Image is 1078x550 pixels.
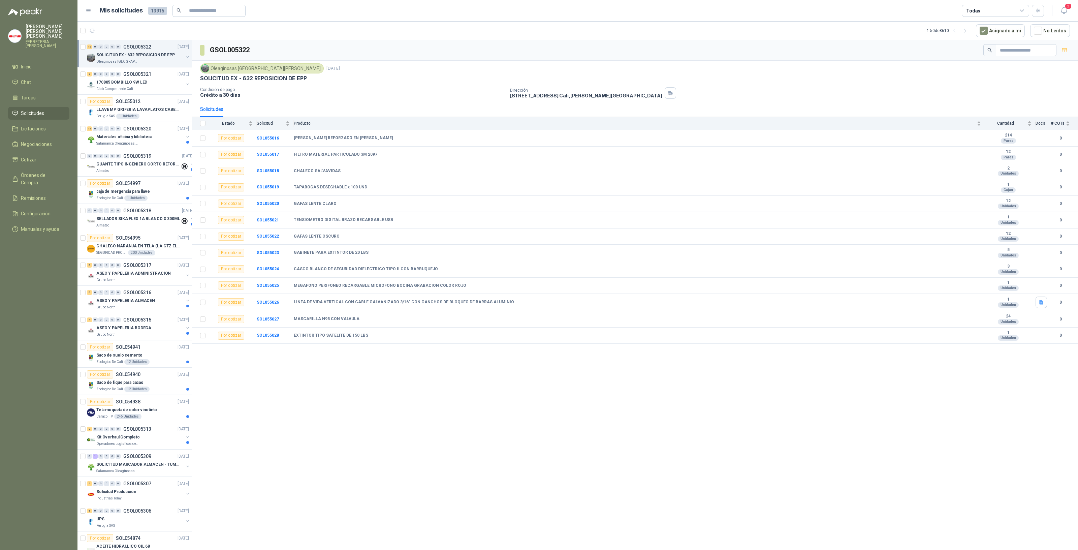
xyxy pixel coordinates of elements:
p: GSOL005315 [123,317,151,322]
p: [DATE] [178,535,189,542]
div: 0 [93,44,98,49]
p: [DATE] [178,399,189,405]
a: Por cotizarSOL054941[DATE] Company LogoSaco de suelo cementoZoologico De Cali12 Unidades [77,340,192,368]
p: [DATE] [178,180,189,187]
p: Dirección [510,88,662,93]
p: Perugia SAS [96,523,115,528]
p: GSOL005313 [123,427,151,431]
img: Company Logo [87,327,95,335]
b: SOL055020 [257,201,279,206]
p: [DATE] [178,371,189,378]
p: CHALECO NARANJA EN TELA (LA CTZ ELEGIDA DEBE ENVIAR MUESTRA) [96,243,180,249]
b: SOL055017 [257,152,279,157]
img: Company Logo [201,65,209,72]
p: GSOL005318 [123,208,151,213]
p: [DATE] [178,235,189,241]
p: SOLICITUD MARCADOR ALMACEN - TUMACO [96,461,180,468]
span: Solicitudes [21,110,44,117]
a: Por cotizarSOL054938[DATE] Company LogoTela moqueta de color vinotintoCaracol TV245 Unidades [77,395,192,422]
img: Company Logo [87,245,95,253]
b: 1 [985,182,1032,187]
div: 0 [110,317,115,322]
p: Almatec [96,223,109,228]
div: 2 [87,481,92,486]
a: 0 0 0 0 0 0 GSOL005319[DATE] Company LogoGUANTE TIPO INGENIERO CORTO REFORZADOAlmatec [87,152,195,174]
img: Company Logo [87,163,95,171]
div: 245 Unidades [114,414,141,419]
button: No Leídos [1030,24,1070,37]
div: 1 - 50 de 8610 [927,25,971,36]
div: 0 [110,44,115,49]
div: Pares [1001,138,1016,144]
span: Cantidad [985,121,1026,126]
div: 0 [98,126,103,131]
p: Kit Overhaul Completo [96,434,139,440]
div: 13 [87,44,92,49]
p: Saco de suelo cemento [96,352,142,359]
a: 2 0 0 0 0 0 GSOL005313[DATE] Company LogoKit Overhaul CompletoOperadores Logísticos del Caribe [87,425,190,447]
b: 0 [1051,184,1070,190]
span: Solicitud [257,121,284,126]
div: Oleaginosas [GEOGRAPHIC_DATA][PERSON_NAME] [200,63,324,73]
div: Pares [1001,155,1016,160]
p: Tela moqueta de color vinotinto [96,407,157,413]
p: GSOL005322 [123,44,151,49]
span: Órdenes de Compra [21,172,63,186]
p: SOL054995 [116,236,140,240]
p: [DATE] [178,426,189,432]
div: 0 [104,44,109,49]
div: 12 Unidades [124,359,150,365]
div: 0 [110,154,115,158]
a: 5 0 0 0 0 0 GSOL005317[DATE] Company LogoASEO Y PAPELERIA ADMINISTRACIONGrupo North [87,261,190,283]
span: 2 [1065,3,1072,9]
b: SOL055019 [257,185,279,189]
b: 0 [1051,135,1070,142]
span: search [987,48,992,53]
b: SOL055027 [257,317,279,322]
div: 0 [93,126,98,131]
p: caja de mergencia para llave [96,188,150,195]
p: [DATE] [178,262,189,269]
p: [DATE] [326,65,340,72]
div: 12 Unidades [124,387,150,392]
div: 4 [87,317,92,322]
div: 0 [98,509,103,513]
div: 0 [116,290,121,295]
h3: GSOL005322 [210,45,251,55]
div: 0 [98,44,103,49]
img: Company Logo [87,354,95,362]
b: 0 [1051,168,1070,174]
span: Chat [21,79,31,86]
span: Remisiones [21,194,46,202]
div: 1 Unidades [124,195,148,201]
a: Por cotizarSOL055012[DATE] Company LogoLLAVE MP GRIFERIA LAVAPLATOS CABEZA EXTRAIBLEPerugia SAS1 ... [77,95,192,122]
a: Por cotizarSOL054995[DATE] Company LogoCHALECO NARANJA EN TELA (LA CTZ ELEGIDA DEBE ENVIAR MUESTR... [77,231,192,258]
p: [PERSON_NAME] [PERSON_NAME] [PERSON_NAME] [26,24,69,38]
p: Operadores Logísticos del Caribe [96,441,139,447]
div: 0 [104,263,109,268]
div: Por cotizar [87,234,113,242]
button: 2 [1058,5,1070,17]
p: GSOL005309 [123,454,151,459]
img: Company Logo [87,272,95,280]
div: 0 [104,317,109,322]
div: 0 [98,263,103,268]
div: 0 [116,154,121,158]
a: 2 0 0 0 0 0 GSOL005321[DATE] Company Logo170805 BOMBILLO 9W LEDClub Campestre de Cali [87,70,190,92]
div: 0 [87,154,92,158]
div: 0 [110,290,115,295]
p: GSOL005319 [123,154,151,158]
p: Solicitud Producción [96,489,136,495]
p: Perugia SAS [96,114,115,119]
span: Inicio [21,63,32,70]
a: Negociaciones [8,138,69,151]
div: 0 [110,509,115,513]
span: Configuración [21,210,51,217]
a: SOL055026 [257,300,279,305]
div: 0 [93,481,98,486]
b: SOL055024 [257,267,279,271]
th: Docs [1036,117,1051,130]
div: 0 [104,481,109,486]
span: Negociaciones [21,141,52,148]
p: 170805 BOMBILLO 9W LED [96,79,147,86]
